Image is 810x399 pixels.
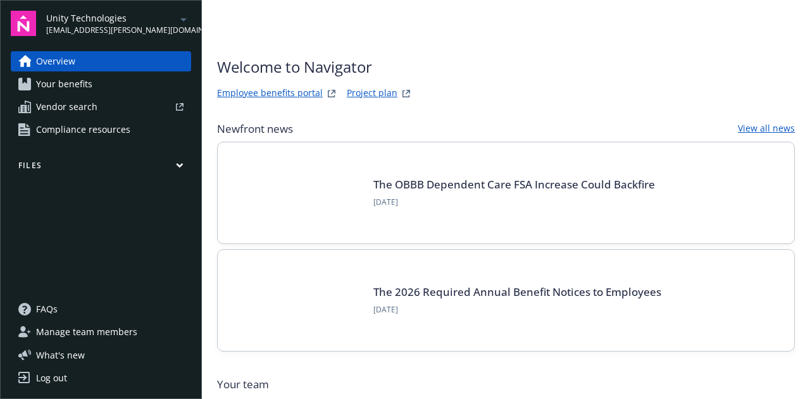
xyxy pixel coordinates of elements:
[36,97,97,117] span: Vendor search
[11,97,191,117] a: Vendor search
[217,56,414,78] span: Welcome to Navigator
[36,322,137,342] span: Manage team members
[46,11,191,36] button: Unity Technologies[EMAIL_ADDRESS][PERSON_NAME][DOMAIN_NAME]arrowDropDown
[46,25,176,36] span: [EMAIL_ADDRESS][PERSON_NAME][DOMAIN_NAME]
[36,368,67,388] div: Log out
[11,120,191,140] a: Compliance resources
[217,121,293,137] span: Newfront news
[324,86,339,101] a: striveWebsite
[347,86,397,101] a: Project plan
[11,74,191,94] a: Your benefits
[373,197,655,208] span: [DATE]
[11,299,191,319] a: FAQs
[36,120,130,140] span: Compliance resources
[238,163,358,223] img: BLOG-Card Image - Compliance - OBBB Dep Care FSA - 08-01-25.jpg
[217,86,323,101] a: Employee benefits portal
[373,304,661,316] span: [DATE]
[36,299,58,319] span: FAQs
[36,348,85,362] span: What ' s new
[11,160,191,176] button: Files
[11,11,36,36] img: navigator-logo.svg
[217,377,795,392] span: Your team
[373,285,661,299] a: The 2026 Required Annual Benefit Notices to Employees
[373,177,655,192] a: The OBBB Dependent Care FSA Increase Could Backfire
[238,270,358,331] img: Card Image - EB Compliance Insights.png
[399,86,414,101] a: projectPlanWebsite
[46,11,176,25] span: Unity Technologies
[176,11,191,27] a: arrowDropDown
[36,74,92,94] span: Your benefits
[738,121,795,137] a: View all news
[11,348,105,362] button: What's new
[11,322,191,342] a: Manage team members
[36,51,75,71] span: Overview
[11,51,191,71] a: Overview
